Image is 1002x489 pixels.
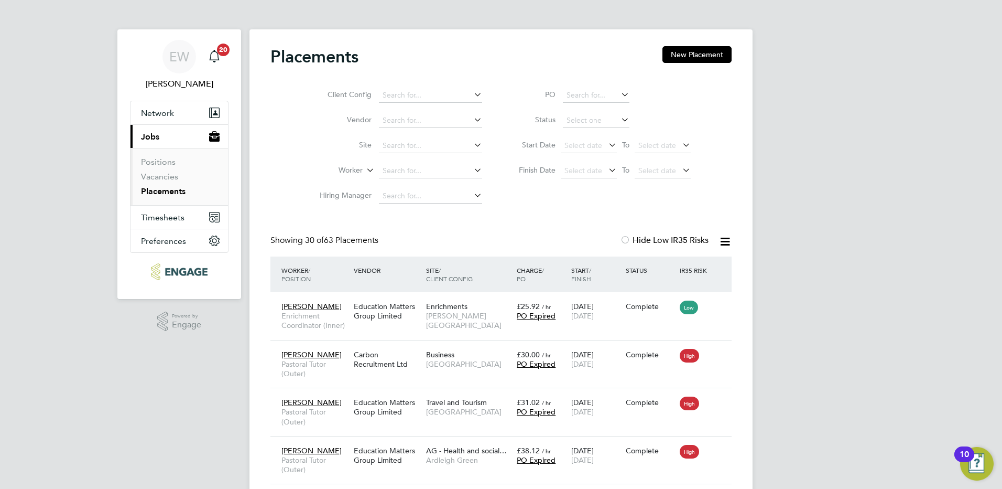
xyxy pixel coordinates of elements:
[281,398,342,407] span: [PERSON_NAME]
[517,455,556,465] span: PO Expired
[508,140,556,150] label: Start Date
[379,139,482,153] input: Search for...
[279,344,732,353] a: [PERSON_NAME]Pastoral Tutor (Outer)Carbon Recruitment LtdBusiness[GEOGRAPHIC_DATA]£30.00 / hrPO E...
[626,446,675,455] div: Complete
[281,311,348,330] span: Enrichment Coordinator (Inner)
[517,350,540,359] span: £30.00
[157,312,202,332] a: Powered byEngage
[141,186,186,196] a: Placements
[281,350,342,359] span: [PERSON_NAME]
[281,359,348,378] span: Pastoral Tutor (Outer)
[508,90,556,99] label: PO
[423,261,514,288] div: Site
[564,141,602,150] span: Select date
[542,447,551,455] span: / hr
[426,455,511,465] span: Ardleigh Green
[571,455,594,465] span: [DATE]
[151,263,207,280] img: ncclondon-logo-retina.png
[626,350,675,359] div: Complete
[281,266,311,283] span: / Position
[508,165,556,175] label: Finish Date
[571,311,594,321] span: [DATE]
[281,407,348,426] span: Pastoral Tutor (Outer)
[351,441,423,470] div: Education Matters Group Limited
[638,166,676,175] span: Select date
[130,148,228,205] div: Jobs
[542,303,551,311] span: / hr
[563,113,629,128] input: Select one
[311,90,372,99] label: Client Config
[564,166,602,175] span: Select date
[426,311,511,330] span: [PERSON_NAME][GEOGRAPHIC_DATA]
[379,88,482,103] input: Search for...
[517,302,540,311] span: £25.92
[569,261,623,288] div: Start
[141,172,178,182] a: Vacancies
[426,302,467,311] span: Enrichments
[279,392,732,401] a: [PERSON_NAME]Pastoral Tutor (Outer)Education Matters Group LimitedTravel and Tourism[GEOGRAPHIC_D...
[517,407,556,417] span: PO Expired
[141,108,174,118] span: Network
[571,407,594,417] span: [DATE]
[517,266,544,283] span: / PO
[279,296,732,305] a: [PERSON_NAME]Enrichment Coordinator (Inner)Education Matters Group LimitedEnrichments[PERSON_NAME...
[426,350,454,359] span: Business
[960,447,994,481] button: Open Resource Center, 10 new notifications
[426,446,507,455] span: AG - Health and social…
[569,392,623,422] div: [DATE]
[279,261,351,288] div: Worker
[426,359,511,369] span: [GEOGRAPHIC_DATA]
[571,266,591,283] span: / Finish
[311,115,372,124] label: Vendor
[281,302,342,311] span: [PERSON_NAME]
[638,141,676,150] span: Select date
[130,125,228,148] button: Jobs
[680,397,699,410] span: High
[517,446,540,455] span: £38.12
[680,445,699,459] span: High
[130,263,228,280] a: Go to home page
[169,50,189,63] span: EW
[563,88,629,103] input: Search for...
[305,235,324,246] span: 30 of
[351,296,423,326] div: Education Matters Group Limited
[620,235,709,246] label: Hide Low IR35 Risks
[379,164,482,178] input: Search for...
[270,46,358,67] h2: Placements
[311,140,372,150] label: Site
[130,101,228,124] button: Network
[426,266,473,283] span: / Client Config
[302,165,363,176] label: Worker
[677,261,713,280] div: IR35 Risk
[270,235,380,246] div: Showing
[517,359,556,369] span: PO Expired
[204,40,225,73] a: 20
[662,46,732,63] button: New Placement
[311,190,372,200] label: Hiring Manager
[130,229,228,252] button: Preferences
[960,454,969,468] div: 10
[517,311,556,321] span: PO Expired
[305,235,378,246] span: 63 Placements
[141,236,186,246] span: Preferences
[351,345,423,374] div: Carbon Recruitment Ltd
[281,455,348,474] span: Pastoral Tutor (Outer)
[217,44,230,56] span: 20
[680,301,698,314] span: Low
[351,392,423,422] div: Education Matters Group Limited
[626,398,675,407] div: Complete
[281,446,342,455] span: [PERSON_NAME]
[569,345,623,374] div: [DATE]
[351,261,423,280] div: Vendor
[117,29,241,299] nav: Main navigation
[172,321,201,329] span: Engage
[172,312,201,321] span: Powered by
[623,261,678,280] div: Status
[379,113,482,128] input: Search for...
[141,132,159,142] span: Jobs
[426,398,487,407] span: Travel and Tourism
[619,163,633,177] span: To
[517,398,540,407] span: £31.02
[426,407,511,417] span: [GEOGRAPHIC_DATA]
[514,261,569,288] div: Charge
